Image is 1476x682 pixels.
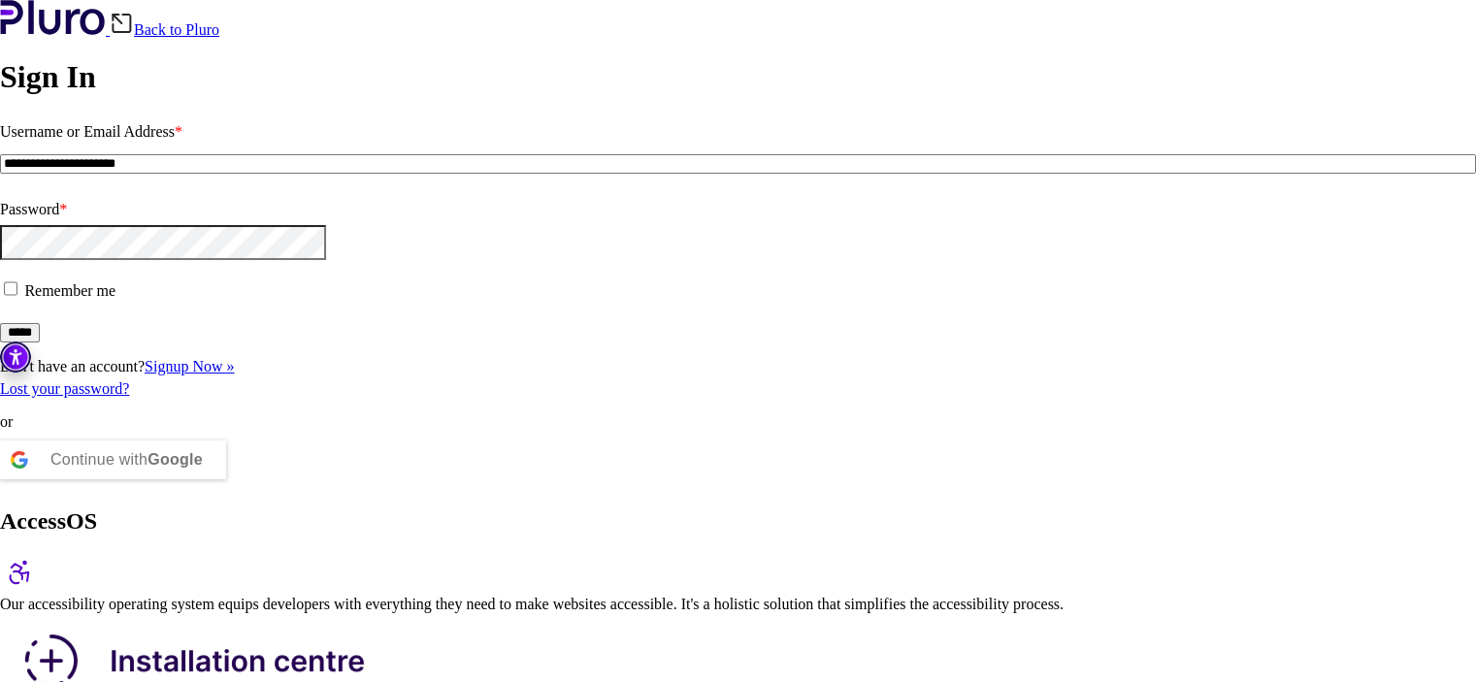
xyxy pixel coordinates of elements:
a: Back to Pluro [110,21,219,38]
a: Signup Now » [145,358,234,374]
div: Continue with [50,440,203,479]
img: Back icon [110,12,134,35]
b: Google [148,451,203,468]
input: Remember me [4,281,17,295]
